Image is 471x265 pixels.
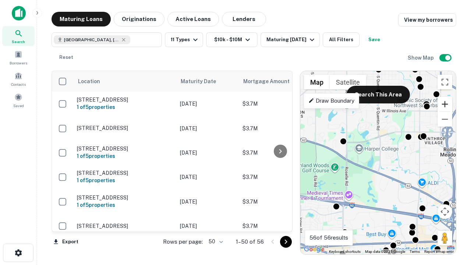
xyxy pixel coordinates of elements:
button: Show street map [304,75,330,89]
p: $3.7M [242,198,316,206]
h6: 1 of 5 properties [77,176,173,184]
span: Saved [13,103,24,109]
p: $3.7M [242,173,316,181]
p: [DATE] [180,222,235,230]
a: Report a map error [424,250,454,254]
span: Mortgage Amount [243,77,299,86]
button: All Filters [323,32,360,47]
h6: 1 of 5 properties [77,201,173,209]
a: Search [2,26,35,46]
button: Originations [114,12,164,26]
p: $3.7M [242,149,316,157]
button: Zoom in [438,97,452,112]
a: Terms (opens in new tab) [410,250,420,254]
button: Keyboard shortcuts [329,249,361,254]
p: Draw Boundary [308,96,354,105]
p: [STREET_ADDRESS] [77,145,173,152]
a: Contacts [2,69,35,89]
button: $10k - $10M [206,32,258,47]
p: [DATE] [180,124,235,132]
button: Zoom out [438,112,452,127]
p: $3.7M [242,222,316,230]
button: 11 Types [165,32,203,47]
div: 0 0 [300,71,456,254]
button: Toggle fullscreen view [438,75,452,89]
a: Borrowers [2,47,35,67]
span: Location [78,77,100,86]
a: Open this area in Google Maps (opens a new window) [302,245,326,254]
button: Show satellite imagery [330,75,366,89]
iframe: Chat Widget [434,183,471,218]
button: Go to next page [280,236,292,248]
th: Location [73,71,176,92]
button: Lenders [222,12,266,26]
span: Borrowers [10,60,27,66]
p: 1–50 of 56 [236,237,264,246]
button: Export [52,236,80,247]
p: [STREET_ADDRESS] [77,125,173,131]
p: [DATE] [180,173,235,181]
p: [STREET_ADDRESS] [77,194,173,201]
a: Saved [2,90,35,110]
p: [DATE] [180,198,235,206]
div: Maturing [DATE] [266,35,316,44]
p: [STREET_ADDRESS] [77,96,173,103]
button: Drag Pegman onto the map to open Street View [438,231,452,245]
p: [DATE] [180,100,235,108]
span: Maturity Date [181,77,226,86]
a: View my borrowers [398,13,456,26]
button: Active Loans [167,12,219,26]
img: Google [302,245,326,254]
img: capitalize-icon.png [12,6,26,21]
p: [STREET_ADDRESS] [77,170,173,176]
th: Maturity Date [176,71,239,92]
p: Rows per page: [163,237,203,246]
h6: Show Map [408,54,435,62]
button: Maturing [DATE] [261,32,320,47]
button: Search This Area [347,86,410,103]
p: $3.7M [242,100,316,108]
p: 56 of 56 results [309,233,348,242]
span: Map data ©2025 Google [365,250,405,254]
span: Search [12,39,25,45]
h6: 1 of 5 properties [77,152,173,160]
span: Contacts [11,81,26,87]
button: Reset [54,50,78,65]
button: Maturing Loans [52,12,111,26]
p: [DATE] [180,149,235,157]
h6: 1 of 5 properties [77,103,173,111]
button: Save your search to get updates of matches that match your search criteria. [362,32,386,47]
p: $3.7M [242,124,316,132]
span: [GEOGRAPHIC_DATA], [GEOGRAPHIC_DATA] [64,36,119,43]
div: 50 [206,236,224,247]
p: [STREET_ADDRESS] [77,223,173,229]
th: Mortgage Amount [239,71,320,92]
